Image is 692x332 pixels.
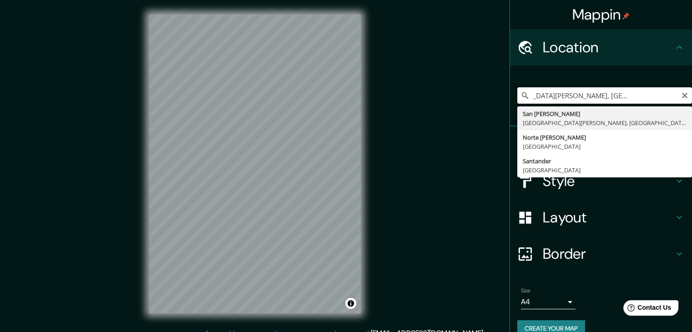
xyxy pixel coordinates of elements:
[572,5,630,24] h4: Mappin
[523,142,687,151] div: [GEOGRAPHIC_DATA]
[523,156,687,166] div: Santander
[543,172,674,190] h4: Style
[611,297,682,322] iframe: Help widget launcher
[523,133,687,142] div: Norte [PERSON_NAME]
[681,91,688,99] button: Clear
[517,87,692,104] input: Pick your city or area
[510,236,692,272] div: Border
[510,199,692,236] div: Layout
[521,295,576,309] div: A4
[345,298,356,309] button: Toggle attribution
[510,126,692,163] div: Pins
[523,118,687,127] div: [GEOGRAPHIC_DATA][PERSON_NAME], [GEOGRAPHIC_DATA]
[521,287,530,295] label: Size
[510,29,692,65] div: Location
[543,245,674,263] h4: Border
[523,166,687,175] div: [GEOGRAPHIC_DATA]
[622,12,630,20] img: pin-icon.png
[149,15,361,313] canvas: Map
[510,163,692,199] div: Style
[523,109,687,118] div: San [PERSON_NAME]
[543,38,674,56] h4: Location
[543,208,674,226] h4: Layout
